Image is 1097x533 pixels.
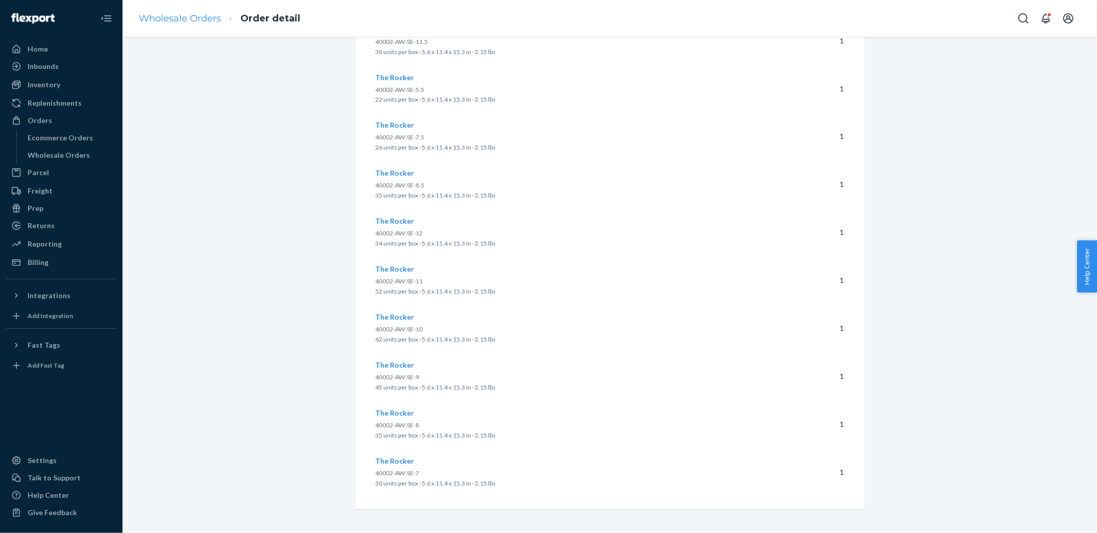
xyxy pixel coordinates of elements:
span: 40002-AW-SE-7 [376,470,420,477]
a: Parcel [6,164,116,181]
span: 40002-AW-SE-8 [376,422,420,429]
p: 34 units per box · 5.6 x 11.4 x 15.3 in · 2.15 lbs [376,239,785,249]
div: Talk to Support [28,473,81,483]
a: Prep [6,200,116,216]
a: Billing [6,254,116,271]
button: Give Feedback [6,504,116,521]
button: The Rocker [376,408,415,419]
button: Open Search Box [1013,8,1034,29]
span: The Rocker [376,217,415,226]
span: The Rocker [376,169,415,178]
p: 1 [801,228,844,238]
div: Reporting [28,239,62,249]
div: Help Center [28,490,69,500]
p: 35 units per box · 5.6 x 11.4 x 15.3 in · 2.15 lbs [376,431,785,441]
span: 40002-AW-SE-10 [376,326,423,333]
div: Add Fast Tag [28,361,64,370]
a: Add Integration [6,308,116,324]
p: 45 units per box · 5.6 x 11.4 x 15.3 in · 2.15 lbs [376,383,785,393]
span: The Rocker [376,409,415,418]
p: 1 [801,372,844,382]
button: The Rocker [376,216,415,227]
p: 1 [801,36,844,46]
button: Fast Tags [6,337,116,353]
div: Replenishments [28,98,82,108]
a: Inbounds [6,58,116,75]
button: Close Navigation [96,8,116,29]
img: Flexport logo [11,13,55,23]
div: Orders [28,115,52,126]
p: 1 [801,276,844,286]
button: The Rocker [376,264,415,275]
a: Home [6,41,116,57]
div: Give Feedback [28,507,77,518]
span: 40002-AW-SE-8.5 [376,182,425,189]
span: The Rocker [376,313,415,322]
div: Fast Tags [28,340,60,350]
a: Add Fast Tag [6,357,116,374]
span: The Rocker [376,73,415,82]
p: 1 [801,324,844,334]
a: Replenishments [6,95,116,111]
p: 1 [801,468,844,478]
button: The Rocker [376,72,415,83]
div: Wholesale Orders [28,150,90,160]
p: 62 units per box · 5.6 x 11.4 x 15.3 in · 2.15 lbs [376,335,785,345]
div: Settings [28,455,57,466]
div: Parcel [28,167,49,178]
p: 52 units per box · 5.6 x 11.4 x 15.3 in · 2.15 lbs [376,287,785,297]
p: 1 [801,84,844,94]
span: 40002-AW-SE-9 [376,374,420,381]
div: Returns [28,221,55,231]
button: The Rocker [376,312,415,323]
ol: breadcrumbs [131,4,308,34]
p: 38 units per box · 5.6 x 11.4 x 15.3 in · 2.15 lbs [376,47,785,57]
a: Freight [6,183,116,199]
a: Returns [6,217,116,234]
p: 26 units per box · 5.6 x 11.4 x 15.3 in · 2.15 lbs [376,143,785,153]
span: The Rocker [376,121,415,130]
span: The Rocker [376,265,415,274]
div: Freight [28,186,53,196]
button: Open account menu [1058,8,1079,29]
p: 1 [801,132,844,142]
div: Billing [28,257,48,268]
button: The Rocker [376,456,415,467]
a: Ecommerce Orders [23,130,117,146]
a: Reporting [6,236,116,252]
button: Help Center [1077,240,1097,293]
div: Ecommerce Orders [28,133,93,143]
a: Order detail [240,13,300,24]
a: Settings [6,452,116,469]
p: 1 [801,420,844,430]
div: Add Integration [28,311,73,320]
span: 40002-AW-SE-5.5 [376,86,425,93]
span: The Rocker [376,361,415,370]
div: Inventory [28,80,60,90]
p: 22 units per box · 5.6 x 11.4 x 15.3 in · 2.15 lbs [376,95,785,105]
span: 40002-AW-SE-11 [376,278,423,285]
button: The Rocker [376,168,415,179]
p: 1 [801,180,844,190]
a: Talk to Support [6,470,116,486]
button: The Rocker [376,120,415,131]
span: 40002-AW-SE-12 [376,230,423,237]
a: Wholesale Orders [139,13,221,24]
div: Inbounds [28,61,59,71]
a: Orders [6,112,116,129]
div: Prep [28,203,43,213]
span: 40002-AW-SE-7.5 [376,134,425,141]
p: 35 units per box · 5.6 x 11.4 x 15.3 in · 2.15 lbs [376,191,785,201]
a: Inventory [6,77,116,93]
div: Integrations [28,290,70,301]
p: 30 units per box · 5.6 x 11.4 x 15.3 in · 2.15 lbs [376,479,785,489]
div: Home [28,44,48,54]
button: Open notifications [1036,8,1056,29]
a: Wholesale Orders [23,147,117,163]
span: The Rocker [376,457,415,466]
span: 40002-AW-SE-11.5 [376,38,428,45]
button: Integrations [6,287,116,304]
button: The Rocker [376,360,415,371]
a: Help Center [6,487,116,503]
